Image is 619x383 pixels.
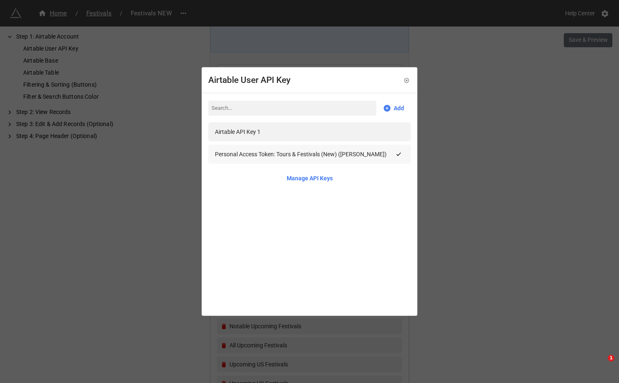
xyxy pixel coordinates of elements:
div: Airtable User API Key [208,74,290,87]
span: 1 [608,355,614,361]
input: Search... [208,101,376,116]
div: Airtable API Key 1 [215,127,261,136]
a: Manage API Keys [287,174,333,183]
a: Add [383,104,404,113]
div: Personal Access Token: Tours & Festivals (New) ([PERSON_NAME]) [215,150,387,159]
iframe: Intercom live chat [591,355,611,375]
